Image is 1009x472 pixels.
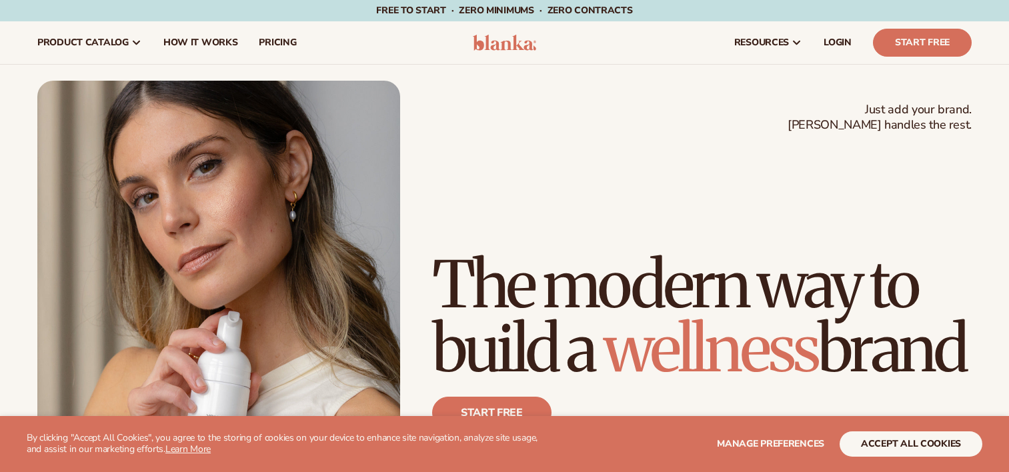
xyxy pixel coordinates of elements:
a: Learn More [165,443,211,455]
span: product catalog [37,37,129,48]
span: LOGIN [824,37,852,48]
span: resources [734,37,789,48]
a: pricing [248,21,307,64]
a: Start Free [873,29,972,57]
img: logo [473,35,536,51]
span: Free to start · ZERO minimums · ZERO contracts [376,4,632,17]
a: How It Works [153,21,249,64]
span: wellness [604,309,818,389]
a: LOGIN [813,21,862,64]
span: How It Works [163,37,238,48]
h1: The modern way to build a brand [432,253,972,381]
button: Manage preferences [717,431,824,457]
span: Manage preferences [717,437,824,450]
p: By clicking "Accept All Cookies", you agree to the storing of cookies on your device to enhance s... [27,433,548,455]
span: pricing [259,37,296,48]
button: accept all cookies [840,431,982,457]
a: product catalog [27,21,153,64]
a: Start free [432,397,552,429]
a: resources [724,21,813,64]
span: Just add your brand. [PERSON_NAME] handles the rest. [788,102,972,133]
